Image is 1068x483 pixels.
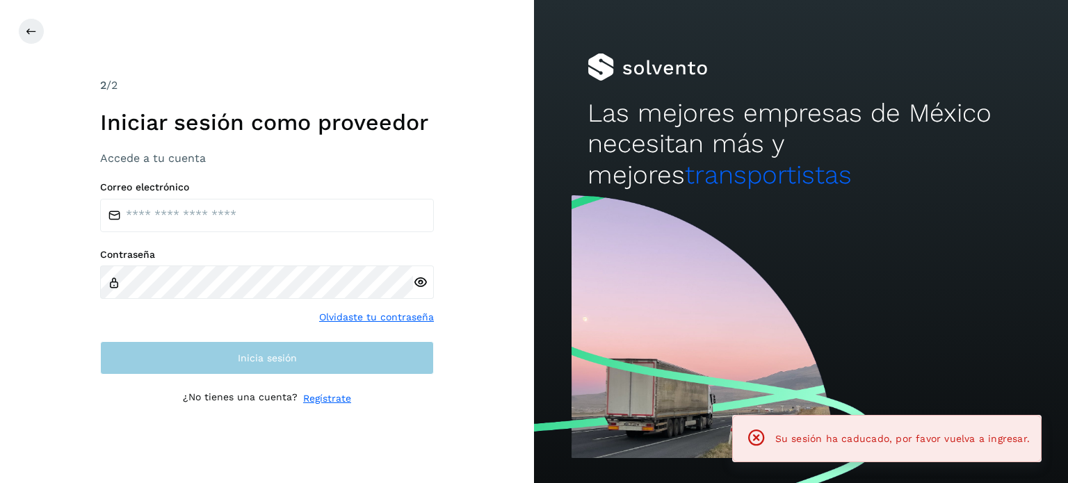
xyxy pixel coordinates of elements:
p: ¿No tienes una cuenta? [183,391,298,406]
span: Inicia sesión [238,353,297,363]
label: Contraseña [100,249,434,261]
span: Su sesión ha caducado, por favor vuelva a ingresar. [775,433,1030,444]
span: transportistas [685,160,852,190]
h3: Accede a tu cuenta [100,152,434,165]
a: Regístrate [303,391,351,406]
h1: Iniciar sesión como proveedor [100,109,434,136]
span: 2 [100,79,106,92]
h2: Las mejores empresas de México necesitan más y mejores [588,98,1014,190]
div: /2 [100,77,434,94]
label: Correo electrónico [100,181,434,193]
button: Inicia sesión [100,341,434,375]
a: Olvidaste tu contraseña [319,310,434,325]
